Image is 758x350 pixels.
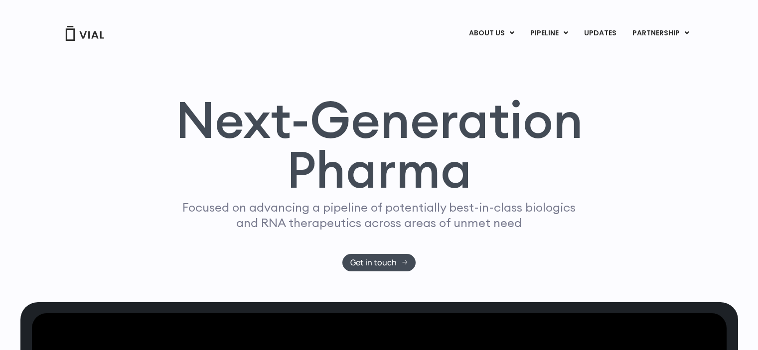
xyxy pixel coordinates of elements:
a: ABOUT USMenu Toggle [461,25,522,42]
a: Get in touch [342,254,416,271]
a: PARTNERSHIPMenu Toggle [624,25,697,42]
a: UPDATES [576,25,624,42]
span: Get in touch [350,259,397,266]
p: Focused on advancing a pipeline of potentially best-in-class biologics and RNA therapeutics acros... [178,200,580,231]
img: Vial Logo [65,26,105,41]
a: PIPELINEMenu Toggle [522,25,576,42]
h1: Next-Generation Pharma [163,95,595,195]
